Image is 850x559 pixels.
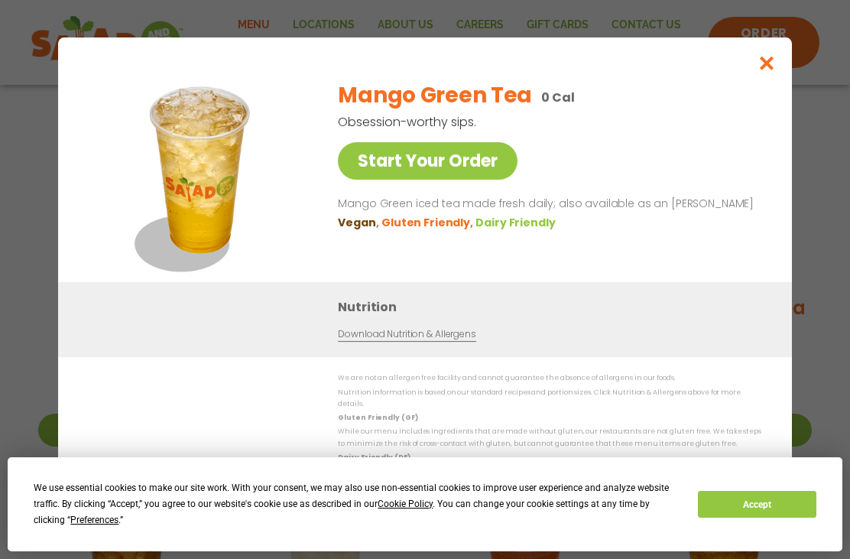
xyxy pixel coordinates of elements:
[338,413,417,422] strong: Gluten Friendly (GF)
[8,457,842,551] div: Cookie Consent Prompt
[70,515,118,525] span: Preferences
[742,37,792,89] button: Close modal
[338,112,682,132] p: Obsession-worthy sips.
[34,480,680,528] div: We use essential cookies to make our site work. With your consent, we may also use non-essential ...
[338,214,381,230] li: Vegan
[338,386,761,410] p: Nutrition information is based on our standard recipes and portion sizes. Click Nutrition & Aller...
[338,453,410,462] strong: Dairy Friendly (DF)
[338,372,761,384] p: We are not an allergen free facility and cannot guarantee the absence of allergens in our foods.
[338,195,755,213] p: Mango Green iced tea made fresh daily; also available as an [PERSON_NAME]
[381,214,475,230] li: Gluten Friendly
[475,214,558,230] li: Dairy Friendly
[92,68,307,282] img: Featured product photo for Mango Green Tea
[338,142,517,180] a: Start Your Order
[378,499,433,509] span: Cookie Policy
[338,327,475,342] a: Download Nutrition & Allergens
[338,80,532,112] h2: Mango Green Tea
[698,491,816,518] button: Accept
[338,426,761,450] p: While our menu includes ingredients that are made without gluten, our restaurants are not gluten ...
[541,88,574,107] p: 0 Cal
[338,297,769,317] h3: Nutrition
